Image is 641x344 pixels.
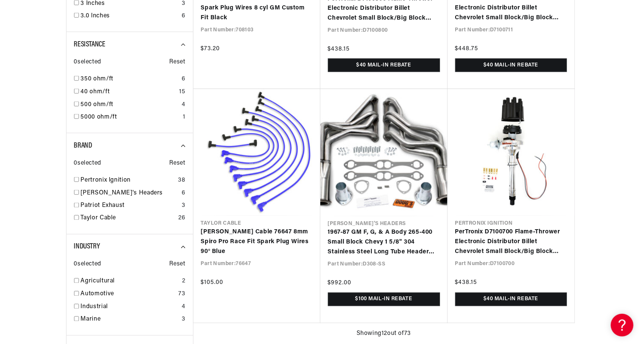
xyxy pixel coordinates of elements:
[455,228,567,257] a: PerTronix D7100700 Flame-Thrower Electronic Distributor Billet Chevrolet Small Block/Big Block wi...
[81,74,179,84] a: 350 ohm/ft
[170,159,185,168] span: Reset
[74,41,105,48] span: Resistance
[81,87,176,97] a: 40 ohm/ft
[201,228,313,257] a: [PERSON_NAME] Cable 76647 8mm Spiro Pro Race Fit Spark Plug Wires 90° Blue
[81,302,179,312] a: Industrial
[81,176,175,185] a: Pertronix Ignition
[182,188,185,198] div: 6
[182,315,185,325] div: 3
[178,290,185,299] div: 73
[170,57,185,67] span: Reset
[74,260,101,270] span: 0 selected
[74,159,101,168] span: 0 selected
[74,243,100,251] span: Industry
[81,214,176,224] a: Taylor Cable
[81,100,179,110] a: 500 ohm/ft
[357,329,411,339] span: Showing 12 out of 73
[178,214,185,224] div: 26
[170,260,185,270] span: Reset
[81,188,179,198] a: [PERSON_NAME]'s Headers
[182,201,185,211] div: 3
[81,277,179,287] a: Agricultural
[182,277,185,287] div: 2
[183,113,185,122] div: 1
[182,74,185,84] div: 6
[74,57,101,67] span: 0 selected
[179,87,185,97] div: 15
[74,142,92,150] span: Brand
[81,315,179,325] a: Marine
[81,11,179,21] a: 3.0 Inches
[182,100,185,110] div: 4
[178,176,185,185] div: 38
[182,302,185,312] div: 4
[182,11,185,21] div: 6
[81,290,176,299] a: Automotive
[328,228,440,257] a: 1967-87 GM F, G, & A Body 265-400 Small Block Chevy 1 5/8" 304 Stainless Steel Long Tube Header w...
[81,113,180,122] a: 5000 ohm/ft
[81,201,179,211] a: Patriot Exhaust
